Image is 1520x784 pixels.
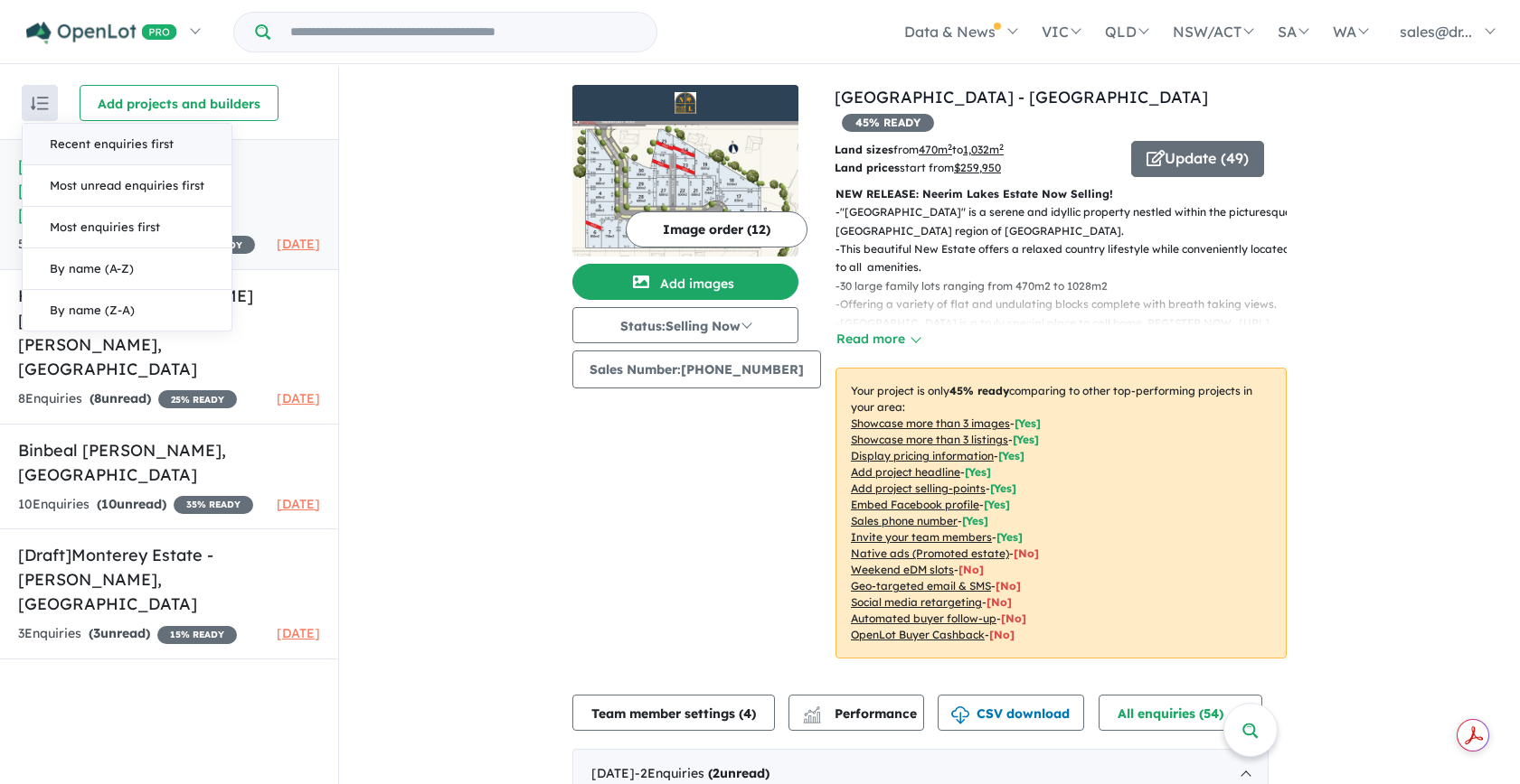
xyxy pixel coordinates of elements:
[788,695,924,731] button: Performance
[157,626,237,644] span: 15 % READY
[999,142,1004,152] sup: 2
[835,143,893,156] b: Land sizes
[851,433,1008,446] u: Showcase more than 3 listings
[93,625,100,641] span: 3
[949,384,1009,397] b: 45 % ready
[987,595,1012,609] span: [No]
[984,498,1010,511] span: [ Yes ]
[851,514,958,527] u: Sales phone number
[18,623,237,645] div: 3 Enquir ies
[836,277,1301,295] p: - 30 large family lots ranging from 470m2 to 1028m2
[713,765,720,781] span: 2
[18,284,320,381] h5: Heritage at [PERSON_NAME][GEOGRAPHIC_DATA][PERSON_NAME] , [GEOGRAPHIC_DATA]
[94,390,101,406] span: 8
[835,161,900,174] b: Land prices
[836,314,1301,351] p: - [GEOGRAPHIC_DATA] is a truly special place to call home, REGISTER NOW., [URL][DOMAIN_NAME]
[806,705,917,722] span: Performance
[708,765,769,781] strong: ( unread)
[952,143,1004,156] span: to
[989,628,1015,641] span: [No]
[18,494,253,516] div: 10 Enquir ies
[835,141,1118,159] p: from
[23,165,231,207] button: Most unread enquiries first
[951,706,969,724] img: download icon
[158,390,237,408] span: 25 % READY
[277,236,320,252] span: [DATE]
[626,211,807,247] button: Image order (12)
[743,705,751,722] span: 4
[938,695,1084,731] button: CSV download
[996,530,1023,544] span: [ Yes ]
[101,496,117,512] span: 10
[836,185,1287,203] p: NEW RELEASE: Neerim Lakes Estate Now Selling!
[572,121,798,257] img: Neerim Lakes Estate - Neerim South
[23,124,231,165] button: Recent enquiries first
[835,87,1208,107] a: [GEOGRAPHIC_DATA] - [GEOGRAPHIC_DATA]
[851,595,982,609] u: Social media retargeting
[89,625,150,641] strong: ( unread)
[836,295,1301,313] p: - Offering a variety of flat and undulating blocks complete with breath taking views.
[23,290,231,331] button: By name (Z-A)
[803,712,821,723] img: bar-chart.svg
[836,240,1301,277] p: - This beautiful New Estate offers a relaxed country lifestyle while conveniently located to all ...
[18,438,320,487] h5: Binbeal [PERSON_NAME] , [GEOGRAPHIC_DATA]
[23,248,231,290] button: By name (A-Z)
[90,390,151,406] strong: ( unread)
[962,514,988,527] span: [ Yes ]
[1015,416,1041,430] span: [ Yes ]
[1400,23,1472,41] span: sales@dr...
[851,579,991,593] u: Geo-targeted email & SMS
[948,142,952,152] sup: 2
[998,449,1024,462] span: [ Yes ]
[851,611,996,625] u: Automated buyer follow-up
[851,530,992,544] u: Invite your team members
[18,388,237,410] div: 8 Enquir ies
[851,416,1010,430] u: Showcase more than 3 images
[174,496,253,514] span: 35 % READY
[18,234,255,256] div: 54 Enquir ies
[851,546,1009,560] u: Native ads (Promoted estate)
[1099,695,1262,731] button: All enquiries (54)
[851,465,960,479] u: Add project headline
[277,625,320,641] span: [DATE]
[851,449,994,462] u: Display pricing information
[277,390,320,406] span: [DATE]
[1013,433,1039,446] span: [ Yes ]
[836,368,1287,658] p: Your project is only comparing to other top-performing projects in your area: - - - - - - - - - -...
[965,465,991,479] span: [ Yes ]
[836,329,920,350] button: Read more
[851,628,985,641] u: OpenLot Buyer Cashback
[996,579,1021,593] span: [No]
[963,143,1004,156] u: 1,032 m
[572,695,775,731] button: Team member settings (4)
[277,496,320,512] span: [DATE]
[18,154,320,227] h5: [GEOGRAPHIC_DATA] - [GEOGRAPHIC_DATA] , [GEOGRAPHIC_DATA]
[954,161,1001,174] u: $ 259,950
[851,481,986,495] u: Add project selling-points
[635,765,769,781] span: - 2 Enquir ies
[572,264,798,300] button: Add images
[26,22,177,44] img: Openlot PRO Logo White
[1001,611,1026,625] span: [No]
[31,97,49,110] img: sort.svg
[80,85,279,121] button: Add projects and builders
[919,143,952,156] u: 470 m
[23,207,231,248] button: Most enquiries first
[835,159,1118,177] p: start from
[851,498,979,511] u: Embed Facebook profile
[572,85,798,257] a: Neerim Lakes Estate - Neerim South LogoNeerim Lakes Estate - Neerim South
[990,481,1016,495] span: [ Yes ]
[836,203,1301,240] p: - "[GEOGRAPHIC_DATA]" is a serene and idyllic property nestled within the picturesque [GEOGRAPHIC...
[572,350,821,388] button: Sales Number:[PHONE_NUMBER]
[804,706,820,716] img: line-chart.svg
[274,13,653,51] input: Try estate name, suburb, builder or developer
[851,563,954,576] u: Weekend eDM slots
[97,496,166,512] strong: ( unread)
[18,543,320,616] h5: [Draft] Monterey Estate - [PERSON_NAME] , [GEOGRAPHIC_DATA]
[1014,546,1039,560] span: [No]
[1131,141,1264,177] button: Update (49)
[572,307,798,343] button: Status:Selling Now
[958,563,984,576] span: [No]
[580,92,791,114] img: Neerim Lakes Estate - Neerim South Logo
[842,114,934,132] span: 45 % READY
